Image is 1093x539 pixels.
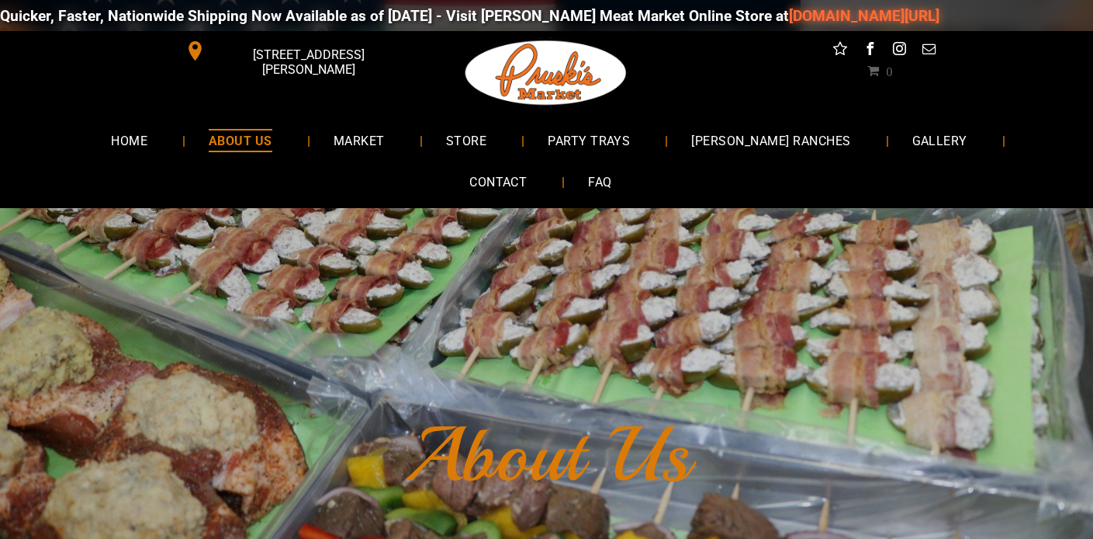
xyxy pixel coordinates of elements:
[524,120,653,161] a: PARTY TRAYS
[88,120,171,161] a: HOME
[446,162,550,203] a: CONTACT
[830,39,850,63] a: Social network
[423,120,510,161] a: STORE
[918,39,939,63] a: email
[310,120,408,161] a: MARKET
[185,120,296,161] a: ABOUT US
[175,39,412,63] a: [STREET_ADDRESS][PERSON_NAME]
[668,120,873,161] a: [PERSON_NAME] RANCHES
[208,40,408,85] span: [STREET_ADDRESS][PERSON_NAME]
[404,407,690,503] font: About Us
[462,31,630,115] img: Pruski-s+Market+HQ+Logo2-1920w.png
[860,39,880,63] a: facebook
[886,64,892,77] span: 0
[565,162,635,203] a: FAQ
[889,39,909,63] a: instagram
[889,120,991,161] a: GALLERY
